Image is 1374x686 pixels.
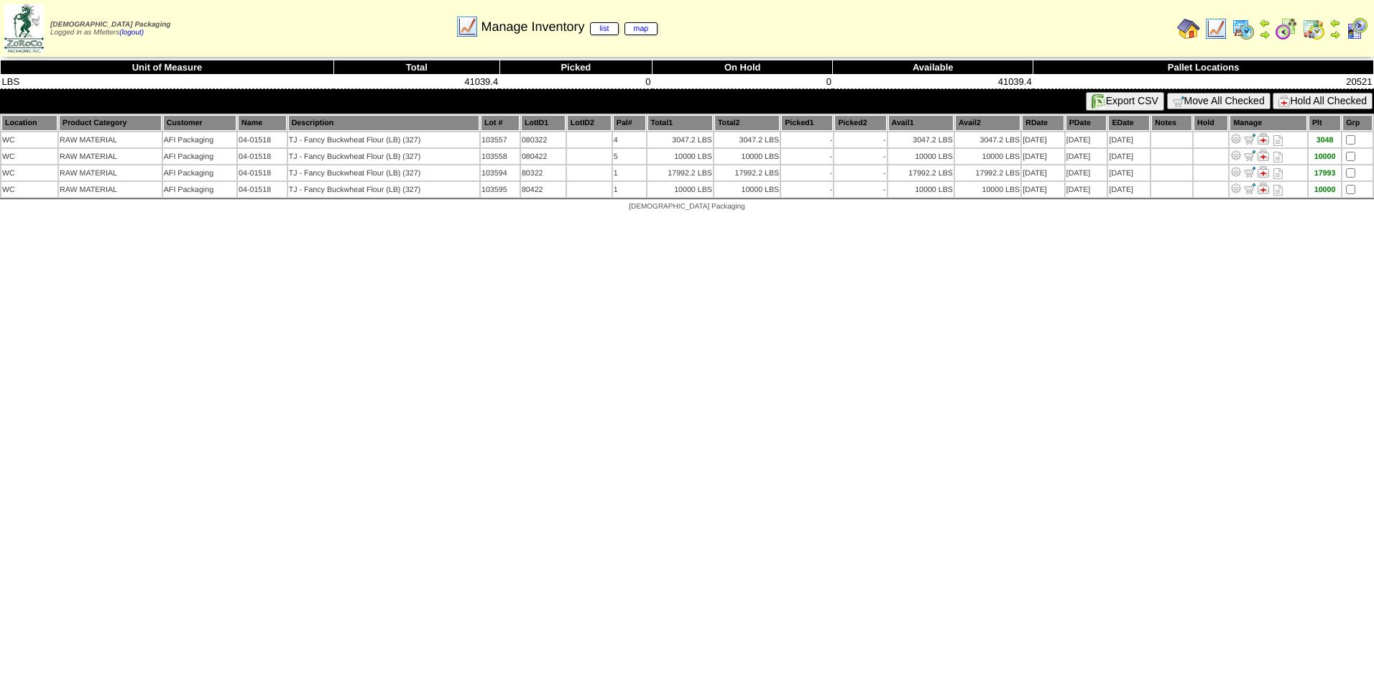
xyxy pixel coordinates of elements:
td: 10000 LBS [955,182,1020,197]
i: Note [1273,135,1283,146]
td: - [781,149,833,164]
button: Move All Checked [1167,93,1271,109]
td: 5 [613,149,646,164]
img: Adjust [1230,150,1242,161]
td: 103557 [481,132,520,147]
td: 41039.4 [333,75,499,89]
td: 103594 [481,165,520,180]
th: Manage [1230,115,1307,131]
a: map [624,22,658,35]
td: RAW MATERIAL [59,182,162,197]
td: 3047.2 LBS [714,132,780,147]
img: arrowright.gif [1329,29,1341,40]
td: WC [1,132,57,147]
td: 103558 [481,149,520,164]
td: 0 [653,75,833,89]
td: [DATE] [1022,132,1064,147]
td: AFI Packaging [163,149,236,164]
th: Avail2 [955,115,1020,131]
img: Adjust [1230,133,1242,145]
td: RAW MATERIAL [59,149,162,164]
td: 10000 LBS [647,182,713,197]
img: calendarcustomer.gif [1345,17,1368,40]
td: 17992.2 LBS [955,165,1020,180]
th: Picked2 [834,115,886,131]
td: TJ - Fancy Buckwheat Flour (LB) (327) [288,182,479,197]
img: Adjust [1230,183,1242,194]
td: - [834,132,886,147]
td: 17992.2 LBS [647,165,713,180]
td: 4 [613,132,646,147]
td: AFI Packaging [163,165,236,180]
i: Note [1273,185,1283,196]
td: - [781,132,833,147]
td: TJ - Fancy Buckwheat Flour (LB) (327) [288,149,479,164]
img: arrowleft.gif [1329,17,1341,29]
td: [DATE] [1066,182,1107,197]
div: 17993 [1309,169,1340,178]
td: 103595 [481,182,520,197]
img: home.gif [1177,17,1200,40]
a: (logout) [119,29,144,37]
td: - [834,182,886,197]
th: Pallet Locations [1033,60,1374,75]
img: Manage Hold [1258,166,1269,178]
td: WC [1,182,57,197]
td: 80422 [521,182,566,197]
div: 3048 [1309,136,1340,145]
img: calendarprod.gif [1232,17,1255,40]
img: Manage Hold [1258,150,1269,161]
td: LBS [1,75,334,89]
td: 41039.4 [833,75,1033,89]
img: hold.gif [1278,96,1290,107]
td: 10000 LBS [714,182,780,197]
th: Grp [1342,115,1373,131]
td: TJ - Fancy Buckwheat Flour (LB) (327) [288,132,479,147]
th: EDate [1108,115,1150,131]
th: Lot # [481,115,520,131]
button: Export CSV [1086,92,1164,111]
th: Location [1,115,57,131]
button: Hold All Checked [1273,93,1373,109]
i: Note [1273,152,1283,163]
th: Available [833,60,1033,75]
img: Adjust [1230,166,1242,178]
img: calendarinout.gif [1302,17,1325,40]
td: [DATE] [1108,182,1150,197]
td: - [834,149,886,164]
td: RAW MATERIAL [59,132,162,147]
td: 1 [613,182,646,197]
th: Name [238,115,287,131]
td: 080322 [521,132,566,147]
td: 04-01518 [238,165,287,180]
td: - [781,165,833,180]
td: 17992.2 LBS [714,165,780,180]
td: AFI Packaging [163,182,236,197]
td: 080422 [521,149,566,164]
img: line_graph.gif [1204,17,1227,40]
td: 0 [499,75,652,89]
img: calendarblend.gif [1275,17,1298,40]
td: 1 [613,165,646,180]
th: Customer [163,115,236,131]
td: [DATE] [1066,132,1107,147]
td: 04-01518 [238,132,287,147]
td: 04-01518 [238,182,287,197]
th: Picked [499,60,652,75]
td: - [834,165,886,180]
i: Note [1273,168,1283,179]
td: 10000 LBS [888,149,954,164]
td: 3047.2 LBS [647,132,713,147]
td: [DATE] [1108,165,1150,180]
td: 3047.2 LBS [888,132,954,147]
td: [DATE] [1108,132,1150,147]
div: 10000 [1309,186,1340,194]
td: [DATE] [1066,149,1107,164]
td: 10000 LBS [955,149,1020,164]
td: 10000 LBS [714,149,780,164]
span: Manage Inventory [481,19,658,35]
span: [DEMOGRAPHIC_DATA] Packaging [50,21,170,29]
td: 17992.2 LBS [888,165,954,180]
th: LotID1 [521,115,566,131]
img: Move [1244,150,1255,161]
